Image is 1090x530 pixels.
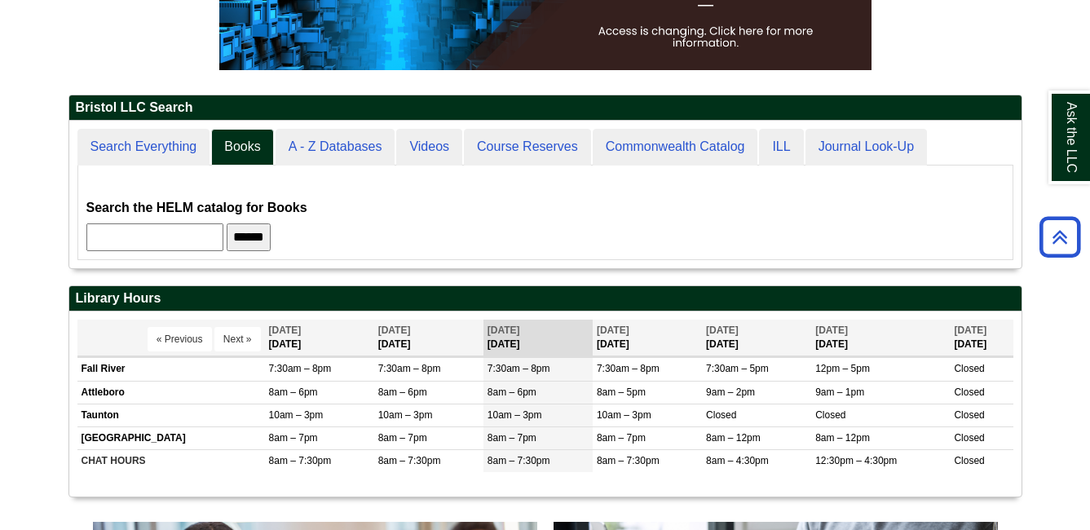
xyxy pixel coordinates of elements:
[954,409,984,421] span: Closed
[815,432,870,444] span: 8am – 12pm
[759,129,803,166] a: ILL
[269,386,318,398] span: 8am – 6pm
[396,129,462,166] a: Videos
[69,95,1022,121] h2: Bristol LLC Search
[77,426,265,449] td: [GEOGRAPHIC_DATA]
[488,432,536,444] span: 8am – 7pm
[954,325,986,336] span: [DATE]
[706,325,739,336] span: [DATE]
[77,129,210,166] a: Search Everything
[702,320,811,356] th: [DATE]
[954,363,984,374] span: Closed
[593,320,702,356] th: [DATE]
[706,409,736,421] span: Closed
[77,358,265,381] td: Fall River
[597,432,646,444] span: 8am – 7pm
[815,409,845,421] span: Closed
[815,455,897,466] span: 12:30pm – 4:30pm
[597,363,660,374] span: 7:30am – 8pm
[378,432,427,444] span: 8am – 7pm
[374,320,483,356] th: [DATE]
[269,409,324,421] span: 10am – 3pm
[211,129,273,166] a: Books
[815,363,870,374] span: 12pm – 5pm
[706,455,769,466] span: 8am – 4:30pm
[815,325,848,336] span: [DATE]
[954,386,984,398] span: Closed
[464,129,591,166] a: Course Reserves
[1034,226,1086,248] a: Back to Top
[77,404,265,426] td: Taunton
[488,325,520,336] span: [DATE]
[597,325,629,336] span: [DATE]
[276,129,395,166] a: A - Z Databases
[597,409,651,421] span: 10am – 3pm
[86,197,307,219] label: Search the HELM catalog for Books
[269,325,302,336] span: [DATE]
[706,432,761,444] span: 8am – 12pm
[214,327,261,351] button: Next »
[77,449,265,472] td: CHAT HOURS
[269,432,318,444] span: 8am – 7pm
[488,409,542,421] span: 10am – 3pm
[269,455,332,466] span: 8am – 7:30pm
[597,455,660,466] span: 8am – 7:30pm
[706,386,755,398] span: 9am – 2pm
[265,320,374,356] th: [DATE]
[378,386,427,398] span: 8am – 6pm
[69,286,1022,311] h2: Library Hours
[488,386,536,398] span: 8am – 6pm
[706,363,769,374] span: 7:30am – 5pm
[593,129,758,166] a: Commonwealth Catalog
[148,327,212,351] button: « Previous
[483,320,593,356] th: [DATE]
[950,320,1013,356] th: [DATE]
[954,455,984,466] span: Closed
[269,363,332,374] span: 7:30am – 8pm
[378,325,411,336] span: [DATE]
[597,386,646,398] span: 8am – 5pm
[488,455,550,466] span: 8am – 7:30pm
[77,381,265,404] td: Attleboro
[805,129,927,166] a: Journal Look-Up
[815,386,864,398] span: 9am – 1pm
[378,455,441,466] span: 8am – 7:30pm
[86,174,1004,251] div: Books
[811,320,950,356] th: [DATE]
[378,409,433,421] span: 10am – 3pm
[488,363,550,374] span: 7:30am – 8pm
[378,363,441,374] span: 7:30am – 8pm
[954,432,984,444] span: Closed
